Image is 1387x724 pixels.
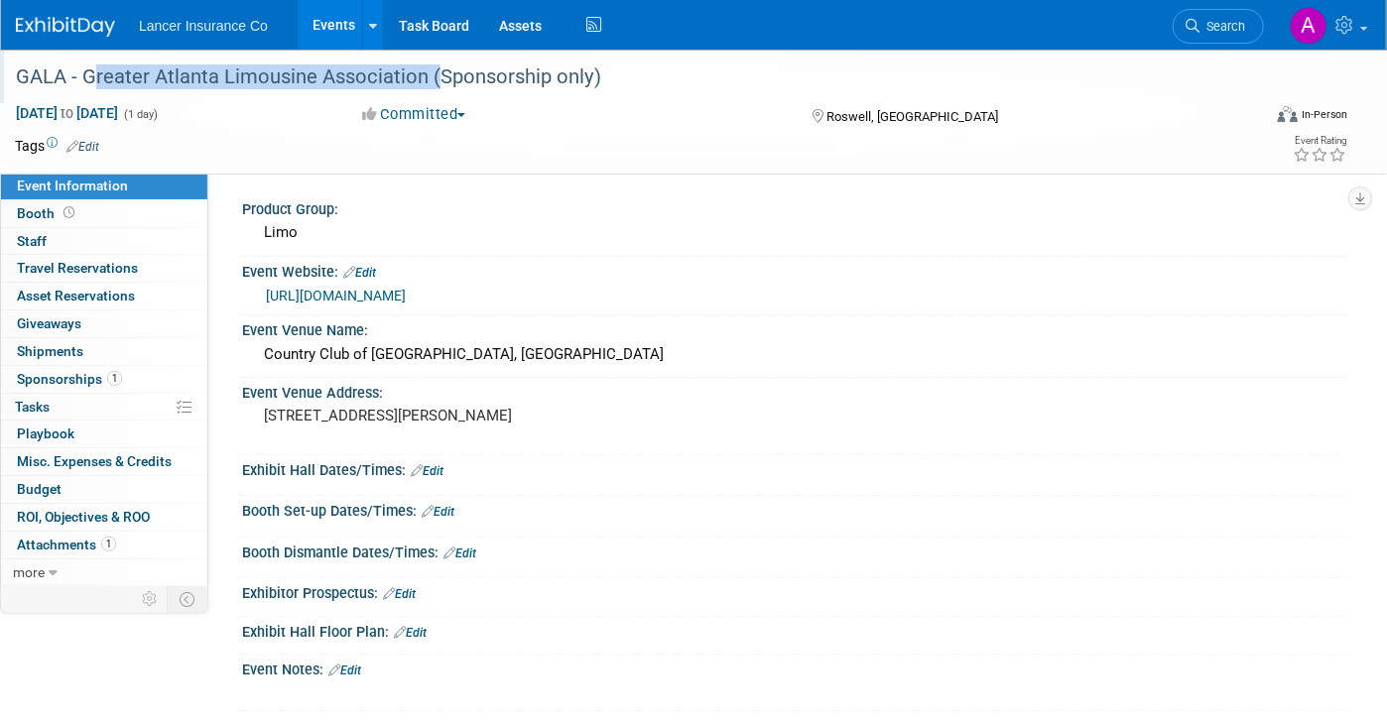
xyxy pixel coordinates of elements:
[1,283,207,309] a: Asset Reservations
[1278,106,1298,122] img: Format-Inperson.png
[16,17,115,37] img: ExhibitDay
[17,509,150,525] span: ROI, Objectives & ROO
[1,366,207,393] a: Sponsorships1
[17,537,116,552] span: Attachments
[139,18,268,34] span: Lancer Insurance Co
[242,378,1347,403] div: Event Venue Address:
[242,315,1347,340] div: Event Venue Name:
[58,105,76,121] span: to
[17,205,78,221] span: Booth
[242,655,1347,680] div: Event Notes:
[1,476,207,503] a: Budget
[826,109,998,124] span: Roswell, [GEOGRAPHIC_DATA]
[394,626,427,640] a: Edit
[17,288,135,303] span: Asset Reservations
[15,136,99,156] td: Tags
[17,233,47,249] span: Staff
[17,425,74,441] span: Playbook
[257,339,1332,370] div: Country Club of [GEOGRAPHIC_DATA], [GEOGRAPHIC_DATA]
[107,371,122,386] span: 1
[266,288,406,303] a: [URL][DOMAIN_NAME]
[1,504,207,531] a: ROI, Objectives & ROO
[1,228,207,255] a: Staff
[1,200,207,227] a: Booth
[242,538,1347,563] div: Booth Dismantle Dates/Times:
[17,343,83,359] span: Shipments
[1,559,207,586] a: more
[1290,7,1327,45] img: Ann Barron
[1173,9,1264,44] a: Search
[133,586,168,612] td: Personalize Event Tab Strip
[101,537,116,551] span: 1
[1301,107,1347,122] div: In-Person
[17,260,138,276] span: Travel Reservations
[1,421,207,447] a: Playbook
[443,546,476,560] a: Edit
[1,448,207,475] a: Misc. Expenses & Credits
[422,505,454,519] a: Edit
[1,310,207,337] a: Giveaways
[1,338,207,365] a: Shipments
[122,108,158,121] span: (1 day)
[242,194,1347,219] div: Product Group:
[17,371,122,387] span: Sponsorships
[66,140,99,154] a: Edit
[411,464,443,478] a: Edit
[242,578,1347,604] div: Exhibitor Prospectus:
[257,217,1332,248] div: Limo
[383,587,416,601] a: Edit
[343,266,376,280] a: Edit
[1,532,207,558] a: Attachments1
[17,481,62,497] span: Budget
[328,664,361,677] a: Edit
[1,255,207,282] a: Travel Reservations
[168,586,208,612] td: Toggle Event Tabs
[1293,136,1346,146] div: Event Rating
[1,173,207,199] a: Event Information
[15,399,50,415] span: Tasks
[355,104,473,125] button: Committed
[242,257,1347,283] div: Event Website:
[1150,103,1347,133] div: Event Format
[17,453,172,469] span: Misc. Expenses & Credits
[242,455,1347,481] div: Exhibit Hall Dates/Times:
[242,496,1347,522] div: Booth Set-up Dates/Times:
[264,407,681,424] pre: [STREET_ADDRESS][PERSON_NAME]
[1,394,207,421] a: Tasks
[242,617,1347,643] div: Exhibit Hall Floor Plan:
[15,104,119,122] span: [DATE] [DATE]
[13,564,45,580] span: more
[1199,19,1245,34] span: Search
[60,205,78,220] span: Booth not reserved yet
[17,315,81,331] span: Giveaways
[9,60,1234,95] div: GALA - Greater Atlanta Limousine Association (Sponsorship only)
[17,178,128,193] span: Event Information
